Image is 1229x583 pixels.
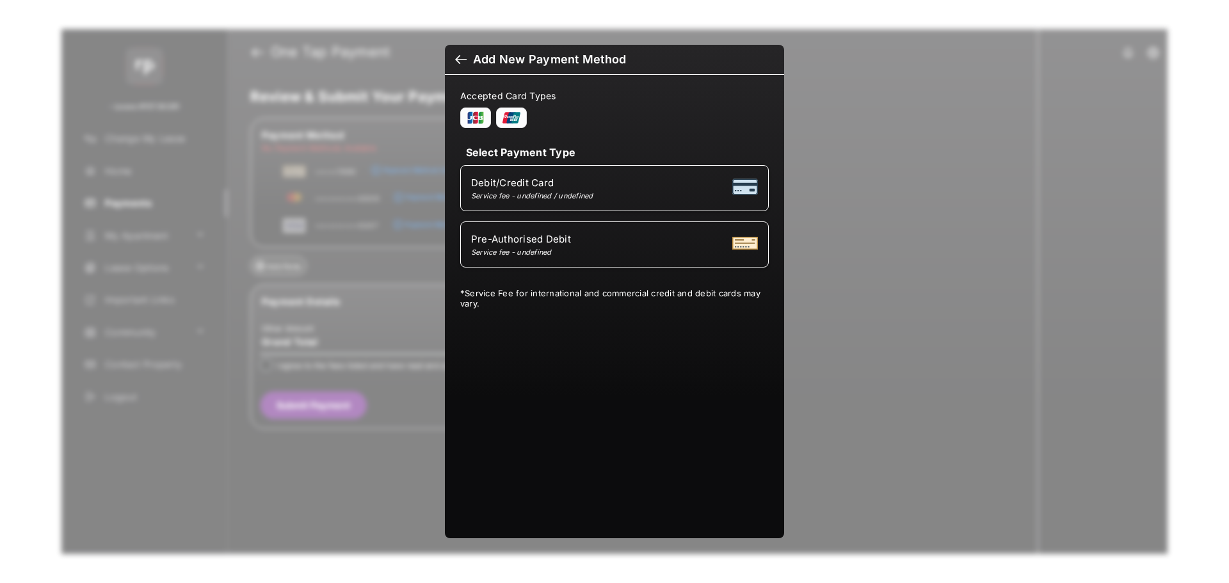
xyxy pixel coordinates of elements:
span: Accepted Card Types [460,90,561,101]
div: Add New Payment Method [473,52,626,67]
div: Service fee - undefined / undefined [471,191,593,200]
div: * Service Fee for international and commercial credit and debit cards may vary. [460,288,769,311]
span: Pre-Authorised Debit [471,233,571,245]
h4: Select Payment Type [460,146,769,159]
span: Debit/Credit Card [471,177,593,189]
div: Service fee - undefined [471,248,571,257]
